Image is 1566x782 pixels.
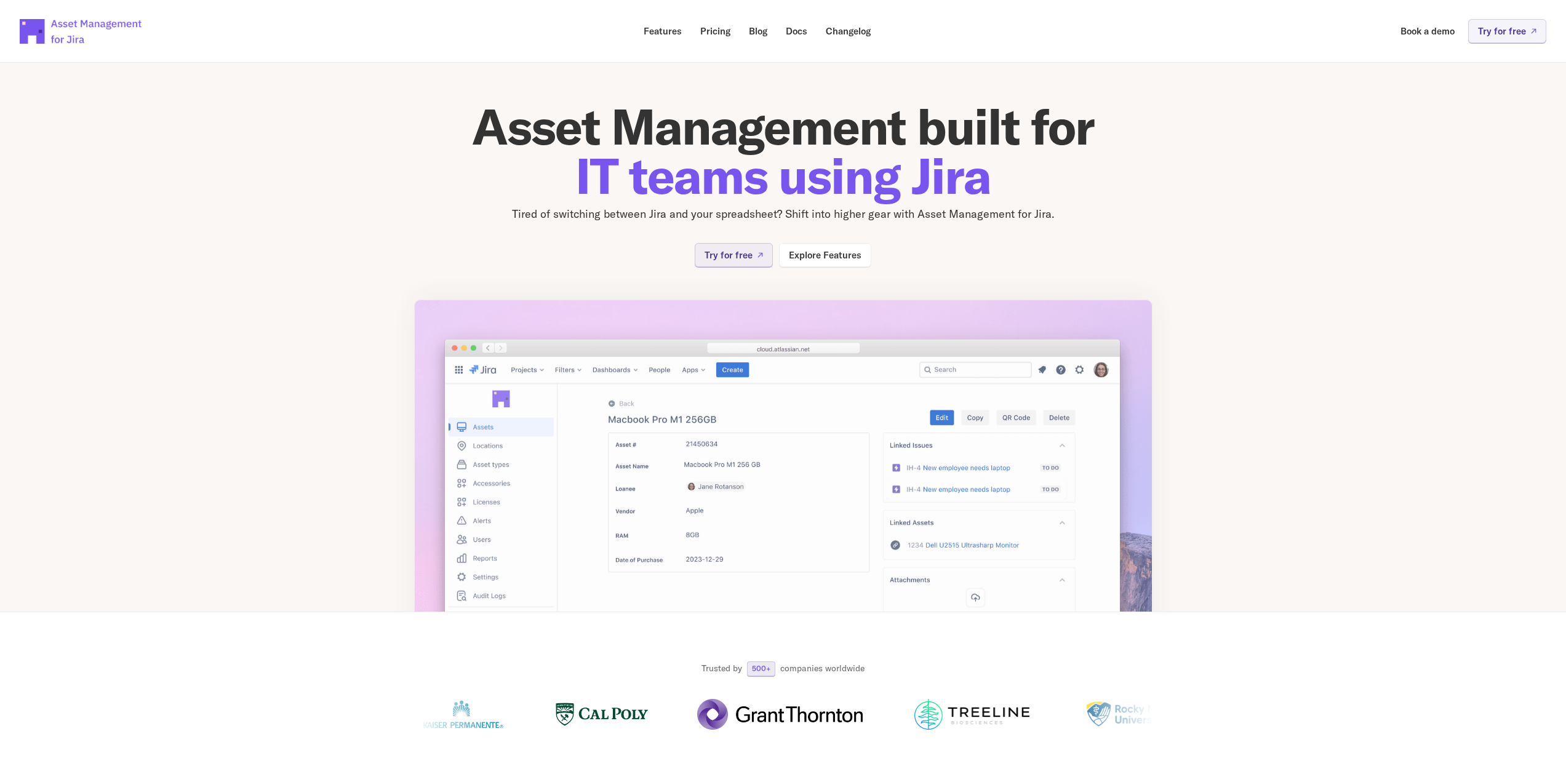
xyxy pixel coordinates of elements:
[695,243,773,267] a: Try for free
[777,19,816,43] a: Docs
[912,699,1032,730] img: Logo
[1468,19,1546,43] a: Try for free
[644,26,682,36] p: Features
[1392,19,1463,43] a: Book a demo
[692,19,739,43] a: Pricing
[556,699,648,730] img: Logo
[575,145,991,207] span: IT teams using Jira
[420,699,506,730] img: Logo
[749,26,767,36] p: Blog
[701,663,742,675] p: Trusted by
[414,205,1153,223] p: Tired of switching between Jira and your spreadsheet? Shift into higher gear with Asset Managemen...
[635,19,690,43] a: Features
[752,665,770,672] p: 500+
[779,243,871,267] a: Explore Features
[700,26,730,36] p: Pricing
[705,250,753,260] p: Try for free
[740,19,776,43] a: Blog
[826,26,871,36] p: Changelog
[786,26,807,36] p: Docs
[1478,26,1526,36] p: Try for free
[1400,26,1455,36] p: Book a demo
[414,102,1153,201] h1: Asset Management built for
[817,19,879,43] a: Changelog
[414,300,1153,675] img: App
[789,250,861,260] p: Explore Features
[780,663,865,675] p: companies worldwide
